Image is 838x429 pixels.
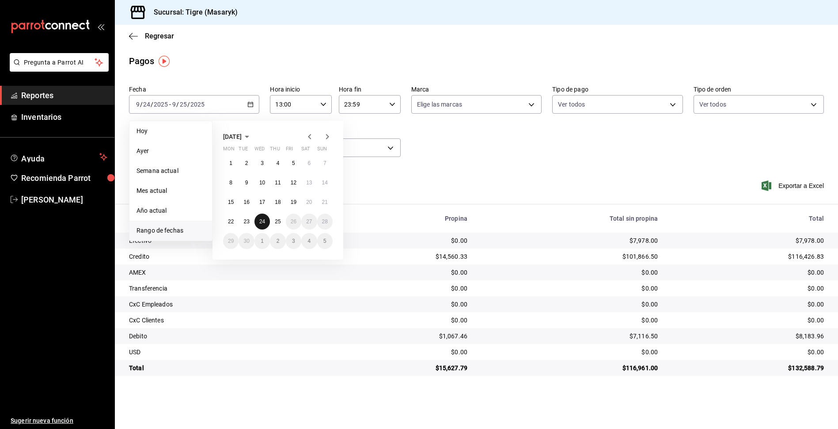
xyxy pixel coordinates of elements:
button: September 29, 2025 [223,233,239,249]
abbr: September 1, 2025 [229,160,232,166]
abbr: September 14, 2025 [322,180,328,186]
button: September 2, 2025 [239,155,254,171]
button: September 10, 2025 [254,175,270,191]
div: $0.00 [482,268,658,277]
div: $14,560.33 [341,252,467,261]
span: - [169,101,171,108]
div: CxC Empleados [129,300,327,309]
div: Debito [129,332,327,341]
span: / [187,101,190,108]
abbr: September 11, 2025 [275,180,281,186]
button: September 1, 2025 [223,155,239,171]
input: ---- [190,101,205,108]
div: $0.00 [672,284,824,293]
button: October 5, 2025 [317,233,333,249]
abbr: September 25, 2025 [275,218,281,225]
button: September 27, 2025 [301,214,317,230]
abbr: September 4, 2025 [277,160,280,166]
button: [DATE] [223,131,252,142]
abbr: September 16, 2025 [243,199,249,205]
abbr: September 12, 2025 [291,180,296,186]
span: / [176,101,179,108]
div: $15,627.79 [341,364,467,372]
abbr: September 7, 2025 [323,160,326,166]
div: $0.00 [672,348,824,356]
span: / [140,101,143,108]
abbr: September 27, 2025 [306,218,312,225]
label: Tipo de orden [694,86,824,92]
div: $0.00 [482,348,658,356]
div: USD [129,348,327,356]
input: -- [136,101,140,108]
div: Total sin propina [482,215,658,222]
button: October 4, 2025 [301,233,317,249]
input: -- [179,101,187,108]
button: October 1, 2025 [254,233,270,249]
a: Pregunta a Parrot AI [6,64,109,73]
abbr: September 30, 2025 [243,238,249,244]
button: September 25, 2025 [270,214,285,230]
span: [PERSON_NAME] [21,194,107,206]
span: Año actual [137,206,205,215]
div: $101,866.50 [482,252,658,261]
div: CxC Clientes [129,316,327,325]
abbr: September 6, 2025 [307,160,311,166]
abbr: September 10, 2025 [259,180,265,186]
div: $0.00 [482,300,658,309]
label: Hora fin [339,86,401,92]
button: September 21, 2025 [317,194,333,210]
abbr: October 1, 2025 [261,238,264,244]
div: $0.00 [341,236,467,245]
span: Ayer [137,146,205,156]
button: September 15, 2025 [223,194,239,210]
div: $1,067.46 [341,332,467,341]
abbr: September 3, 2025 [261,160,264,166]
div: Total [129,364,327,372]
span: Recomienda Parrot [21,172,107,184]
div: $0.00 [482,316,658,325]
button: open_drawer_menu [97,23,104,30]
span: Ayuda [21,152,96,162]
div: $0.00 [341,316,467,325]
div: $0.00 [341,348,467,356]
button: September 14, 2025 [317,175,333,191]
button: September 28, 2025 [317,214,333,230]
abbr: September 24, 2025 [259,218,265,225]
div: $7,116.50 [482,332,658,341]
label: Tipo de pago [552,86,683,92]
button: September 16, 2025 [239,194,254,210]
abbr: September 22, 2025 [228,218,234,225]
abbr: September 28, 2025 [322,218,328,225]
div: Propina [341,215,467,222]
button: September 9, 2025 [239,175,254,191]
span: Regresar [145,32,174,40]
abbr: September 13, 2025 [306,180,312,186]
div: $0.00 [341,300,467,309]
div: $116,426.83 [672,252,824,261]
span: Hoy [137,126,205,136]
input: -- [172,101,176,108]
button: September 30, 2025 [239,233,254,249]
div: $0.00 [672,268,824,277]
div: $0.00 [672,316,824,325]
abbr: Sunday [317,146,327,155]
img: Tooltip marker [159,56,170,67]
div: AMEX [129,268,327,277]
abbr: September 17, 2025 [259,199,265,205]
button: September 26, 2025 [286,214,301,230]
input: ---- [153,101,168,108]
button: September 11, 2025 [270,175,285,191]
div: $116,961.00 [482,364,658,372]
span: Ver todos [699,100,726,109]
span: / [151,101,153,108]
span: Reportes [21,89,107,101]
abbr: October 3, 2025 [292,238,295,244]
span: Exportar a Excel [763,180,824,191]
abbr: September 18, 2025 [275,199,281,205]
button: September 5, 2025 [286,155,301,171]
abbr: Wednesday [254,146,265,155]
div: $0.00 [341,268,467,277]
span: Elige las marcas [417,100,462,109]
abbr: September 21, 2025 [322,199,328,205]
